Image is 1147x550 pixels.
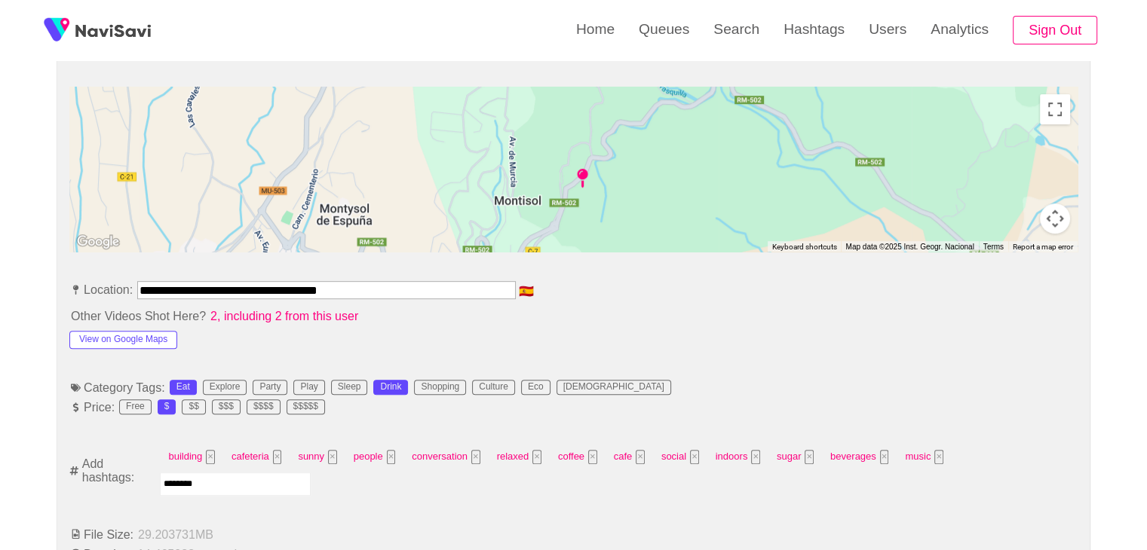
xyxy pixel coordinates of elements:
[711,445,765,469] span: indoors
[328,450,337,464] button: Tag at index 2 with value 2310 focussed. Press backspace to remove
[273,450,282,464] button: Tag at index 1 with value 34912 focussed. Press backspace to remove
[517,285,535,297] span: 🇪🇸
[380,382,401,393] div: Drink
[338,382,361,393] div: Sleep
[69,309,207,322] span: Other Videos Shot Here?
[532,450,541,464] button: Tag at index 5 with value 2296 focussed. Press backspace to remove
[528,382,544,393] div: Eco
[160,472,311,496] input: Enter tag here and press return
[1013,243,1073,251] a: Report a map error
[253,402,274,412] div: $$$$
[826,445,893,469] span: beverages
[805,450,814,464] button: Tag at index 10 with value 154317 focussed. Press backspace to remove
[900,445,948,469] span: music
[407,445,484,469] span: conversation
[293,402,318,412] div: $$$$$
[983,243,1004,251] a: Terms
[772,445,818,469] span: sugar
[227,445,286,469] span: cafeteria
[164,445,219,469] span: building
[479,382,508,393] div: Culture
[81,457,159,484] span: Add hashtags:
[690,450,699,464] button: Tag at index 8 with value 2294 focussed. Press backspace to remove
[845,243,974,251] span: Map data ©2025 Inst. Geogr. Nacional
[636,450,645,464] button: Tag at index 7 with value 200 focussed. Press backspace to remove
[69,380,167,394] span: Category Tags:
[1040,94,1070,124] button: Toggle fullscreen view
[609,445,649,469] span: cafe
[588,450,597,464] button: Tag at index 6 with value 155 focussed. Press backspace to remove
[69,331,177,349] button: View on Google Maps
[75,23,151,38] img: fireSpot
[300,382,317,393] div: Play
[73,232,123,252] img: Google
[164,402,170,412] div: $
[209,309,360,322] span: 2, including 2 from this user
[219,402,234,412] div: $$$
[176,382,190,393] div: Eat
[349,445,400,469] span: people
[136,527,215,541] span: 29.203731 MB
[771,242,836,252] button: Keyboard shortcuts
[210,382,241,393] div: Explore
[69,331,177,344] a: View on Google Maps
[880,450,889,464] button: Tag at index 11 with value 2494 focussed. Press backspace to remove
[69,283,134,296] span: Location:
[189,402,198,412] div: $$
[751,450,760,464] button: Tag at index 9 with value 2848 focussed. Press backspace to remove
[206,450,215,464] button: Tag at index 0 with value 2497 focussed. Press backspace to remove
[69,400,116,414] span: Price:
[657,445,704,469] span: social
[387,450,396,464] button: Tag at index 3 with value 2457 focussed. Press backspace to remove
[563,382,664,393] div: [DEMOGRAPHIC_DATA]
[293,445,341,469] span: sunny
[1040,203,1070,234] button: Map camera controls
[554,445,602,469] span: coffee
[471,450,480,464] button: Tag at index 4 with value 2401 focussed. Press backspace to remove
[259,382,281,393] div: Party
[1013,16,1097,45] button: Sign Out
[126,402,145,412] div: Free
[934,450,943,464] button: Tag at index 12 with value music focussed. Press backspace to remove
[421,382,459,393] div: Shopping
[73,232,123,252] a: Open this area in Google Maps (opens a new window)
[38,11,75,49] img: fireSpot
[69,527,135,541] span: File Size:
[492,445,546,469] span: relaxed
